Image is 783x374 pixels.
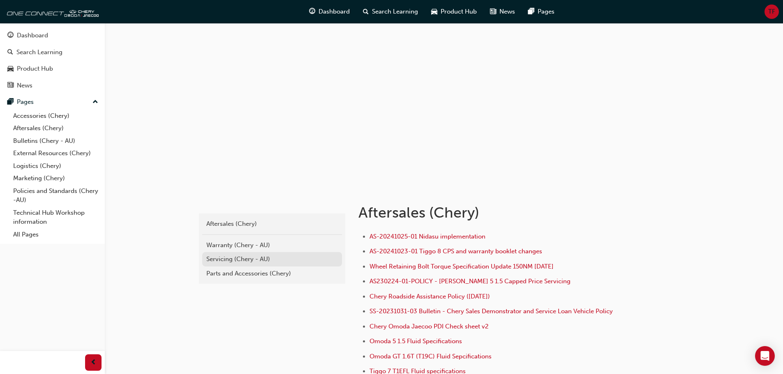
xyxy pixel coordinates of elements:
a: External Resources (Chery) [10,147,102,160]
a: Omoda 5 1.5 Fluid Specifications [370,337,462,345]
a: Accessories (Chery) [10,110,102,122]
div: Parts and Accessories (Chery) [206,269,338,278]
span: news-icon [490,7,496,17]
a: Dashboard [3,28,102,43]
a: AS230224-01-POLICY - [PERSON_NAME] 5 1.5 Capped Price Servicing [370,278,571,285]
div: Product Hub [17,64,53,73]
span: prev-icon [90,358,97,368]
a: Warranty (Chery - AU) [202,238,342,252]
span: TF [768,7,775,16]
div: Pages [17,97,34,107]
a: Aftersales (Chery) [10,122,102,135]
div: Open Intercom Messenger [755,346,775,366]
span: up-icon [92,97,98,108]
a: car-iconProduct Hub [425,3,483,20]
span: search-icon [7,49,13,56]
a: Parts and Accessories (Chery) [202,266,342,281]
span: Search Learning [372,7,418,16]
a: Bulletins (Chery - AU) [10,135,102,147]
span: News [499,7,515,16]
span: car-icon [431,7,437,17]
button: DashboardSearch LearningProduct HubNews [3,26,102,94]
a: news-iconNews [483,3,522,20]
a: Technical Hub Workshop information [10,207,102,228]
div: Dashboard [17,31,48,40]
a: AS-20241023-01 Tiggo 8 CPS and warranty booklet changes [370,248,542,255]
span: Dashboard [319,7,350,16]
span: pages-icon [7,99,14,106]
div: News [17,81,32,90]
a: Chery Omoda Jaecoo PDI Check sheet v2 [370,323,489,330]
a: Search Learning [3,45,102,60]
a: search-iconSearch Learning [356,3,425,20]
div: Servicing (Chery - AU) [206,255,338,264]
a: Servicing (Chery - AU) [202,252,342,266]
div: Search Learning [16,48,62,57]
a: pages-iconPages [522,3,561,20]
span: guage-icon [7,32,14,39]
span: Product Hub [441,7,477,16]
a: Marketing (Chery) [10,172,102,185]
span: search-icon [363,7,369,17]
a: Chery Roadside Assistance Policy ([DATE]) [370,293,490,300]
img: oneconnect [4,3,99,20]
a: Policies and Standards (Chery -AU) [10,185,102,207]
a: All Pages [10,228,102,241]
div: Aftersales (Chery) [206,219,338,229]
button: Pages [3,94,102,110]
span: Pages [538,7,554,16]
span: news-icon [7,82,14,89]
button: TF [765,5,779,19]
h1: Aftersales (Chery) [358,204,628,222]
a: Logistics (Chery) [10,160,102,172]
a: Aftersales (Chery) [202,217,342,231]
a: AS-20241025-01 Nidasu implementation [370,233,485,240]
span: pages-icon [528,7,534,17]
a: Product Hub [3,61,102,76]
a: News [3,78,102,93]
a: guage-iconDashboard [303,3,356,20]
span: guage-icon [309,7,315,17]
a: Wheel Retaining Bolt Torque Specification Update 150NM [DATE] [370,263,554,270]
span: car-icon [7,65,14,73]
a: SS-20231031-03 Bulletin - Chery Sales Demonstrator and Service Loan Vehicle Policy [370,307,613,315]
a: Omoda GT 1.6T (T19C) Fluid Sepcifications [370,353,492,360]
div: Warranty (Chery - AU) [206,241,338,250]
